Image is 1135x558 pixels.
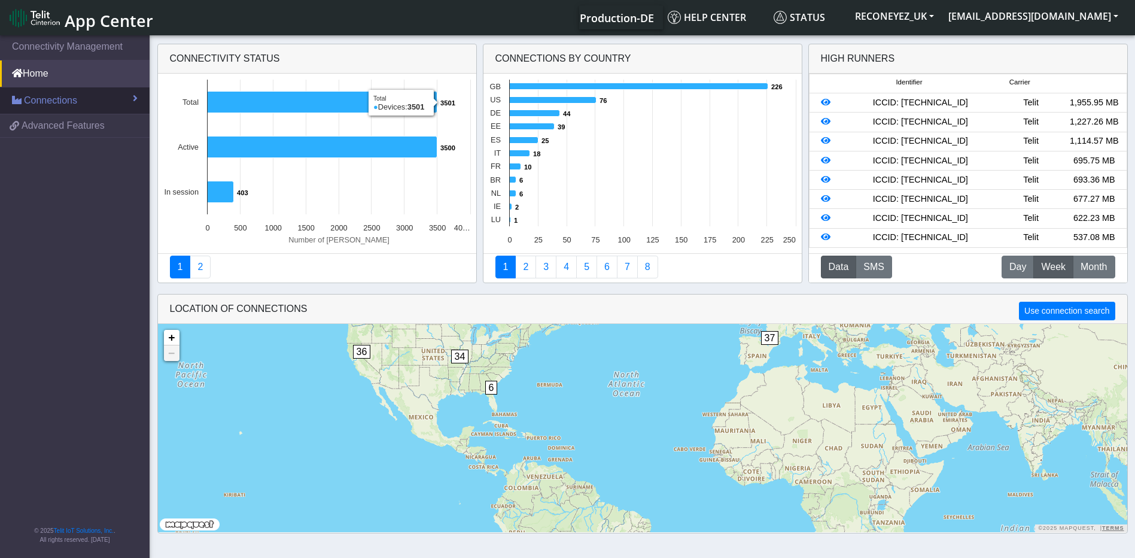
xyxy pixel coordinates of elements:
[515,256,536,278] a: Carrier
[288,235,390,244] text: Number of [PERSON_NAME]
[999,116,1063,129] div: Telit
[1063,193,1126,206] div: 677.27 MB
[774,11,825,24] span: Status
[761,331,779,345] span: 37
[533,150,540,157] text: 18
[1041,260,1066,274] span: Week
[1063,174,1126,187] div: 693.36 MB
[841,231,999,244] div: ICCID: [TECHNICAL_ID]
[1063,96,1126,110] div: 1,955.95 MB
[1009,260,1026,274] span: Day
[703,235,716,244] text: 175
[541,137,549,144] text: 25
[637,256,658,278] a: Not Connected for 30 days
[490,162,500,171] text: FR
[783,235,795,244] text: 250
[896,77,922,87] span: Identifier
[597,256,617,278] a: 14 Days Trend
[519,190,523,198] text: 6
[999,212,1063,225] div: Telit
[617,235,630,244] text: 100
[1102,525,1124,531] a: Terms
[1035,524,1127,532] div: ©2025 MapQuest, |
[440,99,455,107] text: 3501
[821,51,895,66] div: High Runners
[490,175,501,184] text: BR
[663,5,769,29] a: Help center
[485,381,498,395] span: 6
[428,223,445,232] text: 3500
[562,235,571,244] text: 50
[490,122,500,131] text: EE
[396,223,413,232] text: 3000
[856,256,892,278] button: SMS
[164,330,179,345] a: Zoom in
[1033,256,1073,278] button: Week
[24,93,77,108] span: Connections
[999,174,1063,187] div: Telit
[178,142,199,151] text: Active
[535,256,556,278] a: Usage per Country
[54,527,114,534] a: Telit IoT Solutions, Inc.
[999,231,1063,244] div: Telit
[491,189,500,198] text: NL
[580,11,654,25] span: Production-DE
[1063,154,1126,168] div: 695.75 MB
[264,223,281,232] text: 1000
[999,193,1063,206] div: Telit
[519,177,523,184] text: 6
[237,189,248,196] text: 403
[495,256,516,278] a: Connections By Country
[675,235,687,244] text: 150
[563,110,571,117] text: 44
[490,108,501,117] text: DE
[483,44,802,74] div: Connections By Country
[841,193,999,206] div: ICCID: [TECHNICAL_ID]
[1063,135,1126,148] div: 1,114.57 MB
[1081,260,1107,274] span: Month
[774,11,787,24] img: status.svg
[1009,77,1030,87] span: Carrier
[668,11,681,24] img: knowledge.svg
[1073,256,1115,278] button: Month
[999,96,1063,110] div: Telit
[558,123,565,131] text: 39
[205,223,209,232] text: 0
[848,5,941,27] button: RECONEYEZ_UK
[668,11,746,24] span: Help center
[297,223,314,232] text: 1500
[158,295,1127,324] div: LOCATION OF CONNECTIONS
[591,235,600,244] text: 75
[771,83,783,90] text: 226
[760,235,773,244] text: 225
[732,235,744,244] text: 200
[999,154,1063,168] div: Telit
[1002,256,1034,278] button: Day
[490,135,500,144] text: ES
[769,5,848,29] a: Status
[489,82,501,91] text: GB
[534,235,542,244] text: 25
[524,163,531,171] text: 10
[330,223,347,232] text: 2000
[10,5,151,31] a: App Center
[841,116,999,129] div: ICCID: [TECHNICAL_ID]
[1019,302,1115,320] button: Use connection search
[841,154,999,168] div: ICCID: [TECHNICAL_ID]
[363,223,380,232] text: 2500
[841,135,999,148] div: ICCID: [TECHNICAL_ID]
[646,235,659,244] text: 125
[1063,116,1126,129] div: 1,227.26 MB
[941,5,1125,27] button: [EMAIL_ADDRESS][DOMAIN_NAME]
[353,345,371,359] span: 36
[170,256,191,278] a: Connectivity status
[10,8,60,28] img: logo-telit-cinterion-gw-new.png
[841,96,999,110] div: ICCID: [TECHNICAL_ID]
[999,135,1063,148] div: Telit
[164,187,199,196] text: In session
[440,144,455,151] text: 3500
[234,223,247,232] text: 500
[821,256,857,278] button: Data
[841,212,999,225] div: ICCID: [TECHNICAL_ID]
[617,256,638,278] a: Zero Session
